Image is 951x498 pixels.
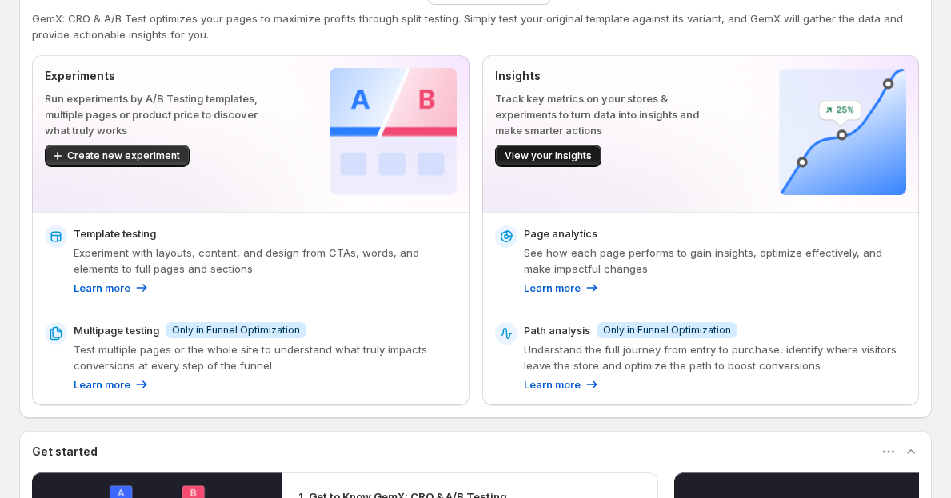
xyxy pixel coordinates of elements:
img: Insights [779,68,906,195]
button: Create new experiment [45,145,190,167]
a: Learn more [524,376,600,392]
h3: Get started [32,444,98,460]
img: Experiments [330,68,457,195]
span: Create new experiment [67,149,180,162]
p: Experiments [45,68,278,84]
p: See how each page performs to gain insights, optimize effectively, and make impactful changes [524,245,907,277]
span: Only in Funnel Optimization [172,324,300,337]
p: Run experiments by A/B Testing templates, multiple pages or product price to discover what truly ... [45,90,278,138]
p: Page analytics [524,225,597,241]
span: View your insights [505,149,592,162]
button: View your insights [495,145,601,167]
p: Experiment with layouts, content, and design from CTAs, words, and elements to full pages and sec... [74,245,457,277]
p: Test multiple pages or the whole site to understand what truly impacts conversions at every step ... [74,341,457,373]
a: Learn more [74,280,150,296]
span: Only in Funnel Optimization [603,324,731,337]
p: Multipage testing [74,322,159,338]
a: Learn more [524,280,600,296]
p: Learn more [524,280,581,296]
p: Learn more [74,280,130,296]
p: GemX: CRO & A/B Test optimizes your pages to maximize profits through split testing. Simply test ... [32,10,919,42]
p: Learn more [524,376,581,392]
p: Template testing [74,225,156,241]
p: Track key metrics on your stores & experiments to turn data into insights and make smarter actions [495,90,729,138]
p: Insights [495,68,729,84]
p: Learn more [74,376,130,392]
p: Understand the full journey from entry to purchase, identify where visitors leave the store and o... [524,341,907,373]
a: Learn more [74,376,150,392]
p: Path analysis [524,322,590,338]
